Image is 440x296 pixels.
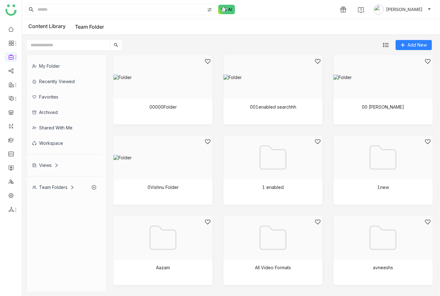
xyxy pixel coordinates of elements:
[386,6,422,13] span: [PERSON_NAME]
[218,5,235,14] img: ask-buddy-normal.svg
[223,75,322,80] img: Folder
[148,185,179,190] div: 0Vishnu Folder
[27,120,101,135] div: Shared with me
[367,142,399,173] img: Folder
[113,155,212,160] img: Folder
[362,104,404,110] div: 00 [PERSON_NAME]
[358,7,364,13] img: help.svg
[372,4,432,14] button: [PERSON_NAME]
[257,222,289,253] img: Folder
[333,75,432,80] img: Folder
[367,222,399,253] img: Folder
[207,7,212,12] img: search-type.svg
[383,42,389,48] img: list.svg
[255,265,291,270] div: All Video Formats
[156,265,170,270] div: Aazam
[408,42,427,48] span: Add New
[32,185,74,190] div: Team Folders
[32,162,59,168] div: Views
[257,142,289,173] img: Folder
[250,104,296,110] div: 001enabled searchhh
[27,74,101,89] div: Recently Viewed
[28,23,104,31] div: Content Library
[27,135,101,151] div: Workspace
[147,222,179,253] img: Folder
[27,58,101,74] div: My Folder
[396,40,432,50] button: Add New
[27,89,101,105] div: Favorites
[373,4,384,14] img: avatar
[373,265,393,270] div: avneeshs
[5,4,17,16] img: logo
[149,104,177,110] div: 00000Folder
[27,105,101,120] div: Archived
[75,24,104,30] a: Team Folder
[262,185,284,190] div: 1 enabled
[113,75,212,80] img: Folder
[377,185,389,190] div: 1new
